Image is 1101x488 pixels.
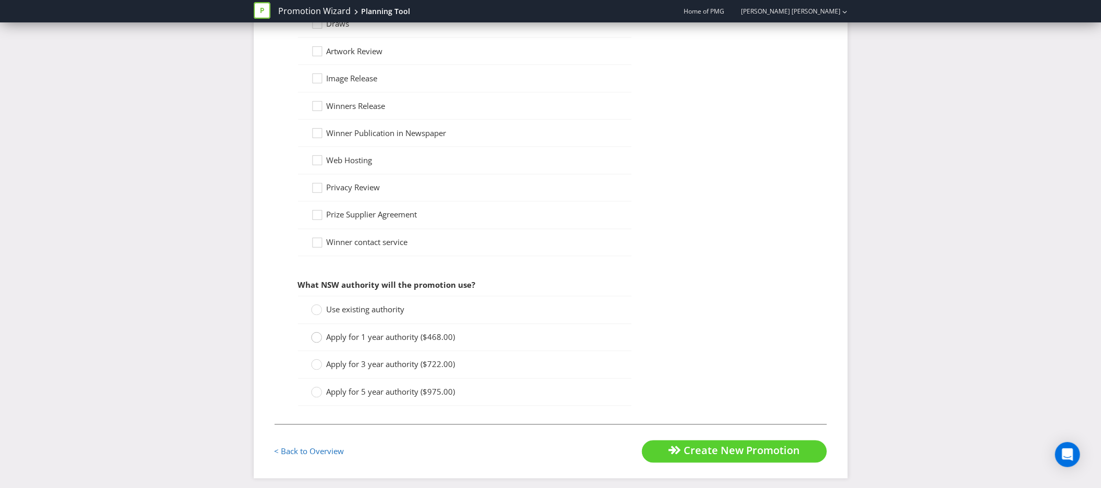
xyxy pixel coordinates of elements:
[275,446,344,457] a: < Back to Overview
[327,359,455,370] span: Apply for 3 year authority ($722.00)
[327,237,408,248] span: Winner contact service
[327,155,373,165] span: Web Hosting
[327,387,455,397] span: Apply for 5 year authority ($975.00)
[327,304,405,315] span: Use existing authority
[327,128,447,138] span: Winner Publication in Newspaper
[298,280,476,290] span: What NSW authority will the promotion use?
[684,7,725,16] span: Home of PMG
[327,101,386,111] span: Winners Release
[361,6,410,17] div: Planning Tool
[278,5,351,17] a: Promotion Wizard
[684,444,800,458] span: Create New Promotion
[327,46,383,56] span: Artwork Review
[327,210,417,220] span: Prize Supplier Agreement
[327,182,380,193] span: Privacy Review
[1055,442,1080,467] div: Open Intercom Messenger
[327,332,455,343] span: Apply for 1 year authority ($468.00)
[327,73,378,83] span: Image Release
[642,441,827,463] button: Create New Promotion
[731,7,841,16] a: [PERSON_NAME] [PERSON_NAME]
